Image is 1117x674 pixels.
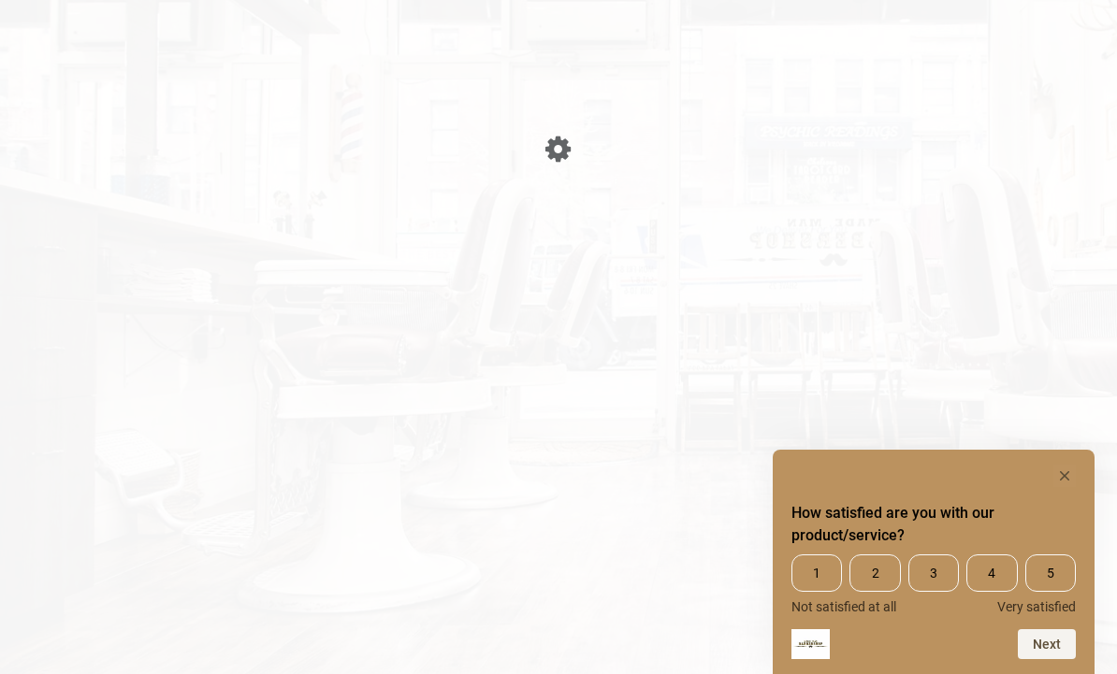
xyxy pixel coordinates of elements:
span: 2 [849,554,900,592]
span: 1 [791,554,842,592]
span: Not satisfied at all [791,599,896,614]
button: Hide survey [1053,465,1076,487]
div: How satisfied are you with our product/service? Select an option from 1 to 5, with 1 being Not sa... [791,465,1076,659]
button: Next question [1018,629,1076,659]
span: 5 [1025,554,1076,592]
span: 4 [966,554,1017,592]
span: Very satisfied [997,599,1076,614]
h2: How satisfied are you with our product/service? Select an option from 1 to 5, with 1 being Not sa... [791,502,1076,547]
span: 3 [908,554,959,592]
div: How satisfied are you with our product/service? Select an option from 1 to 5, with 1 being Not sa... [791,554,1076,614]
